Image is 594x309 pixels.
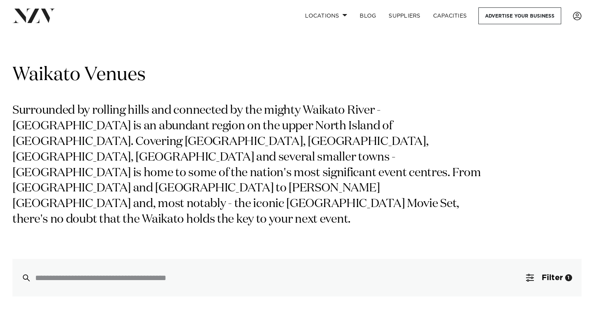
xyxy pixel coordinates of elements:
[565,274,572,281] div: 1
[12,63,582,88] h1: Waikato Venues
[517,259,582,296] button: Filter1
[382,7,426,24] a: SUPPLIERS
[12,9,55,23] img: nzv-logo.png
[427,7,473,24] a: Capacities
[478,7,561,24] a: Advertise your business
[542,274,563,282] span: Filter
[299,7,353,24] a: Locations
[12,103,495,228] p: Surrounded by rolling hills and connected by the mighty Waikato River - [GEOGRAPHIC_DATA] is an a...
[353,7,382,24] a: BLOG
